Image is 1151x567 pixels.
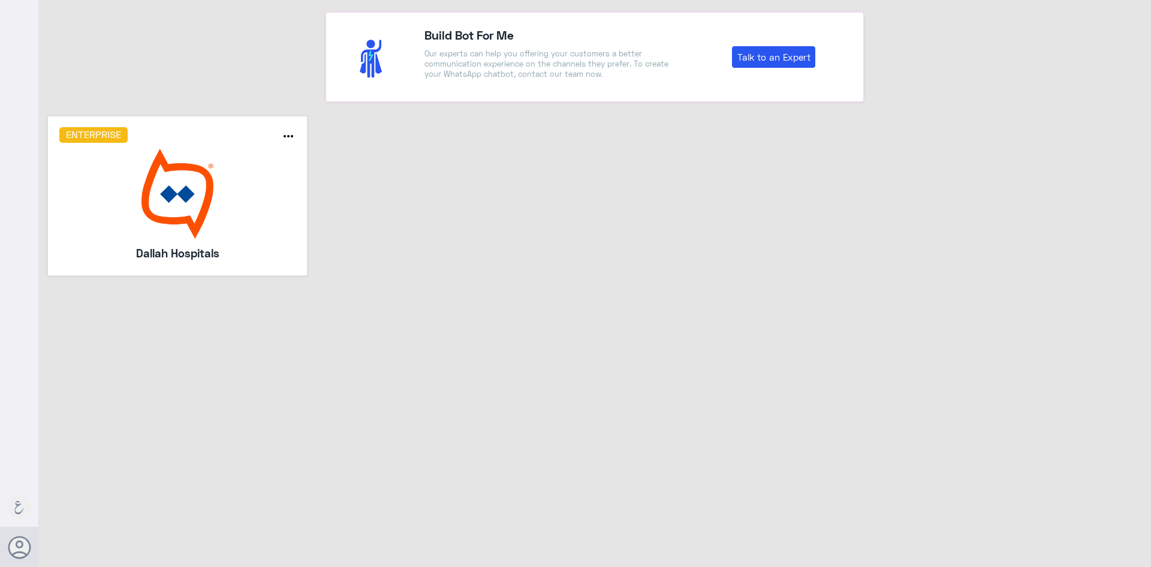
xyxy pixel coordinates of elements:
[424,49,675,79] p: Our experts can help you offering your customers a better communication experience on the channel...
[91,245,264,262] h5: Dallah Hospitals
[59,127,128,143] h6: Enterprise
[424,26,675,44] h4: Build Bot For Me
[281,129,296,146] button: more_horiz
[8,536,31,559] button: Avatar
[281,129,296,143] i: more_horiz
[732,46,815,68] a: Talk to an Expert
[59,149,296,239] img: bot image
